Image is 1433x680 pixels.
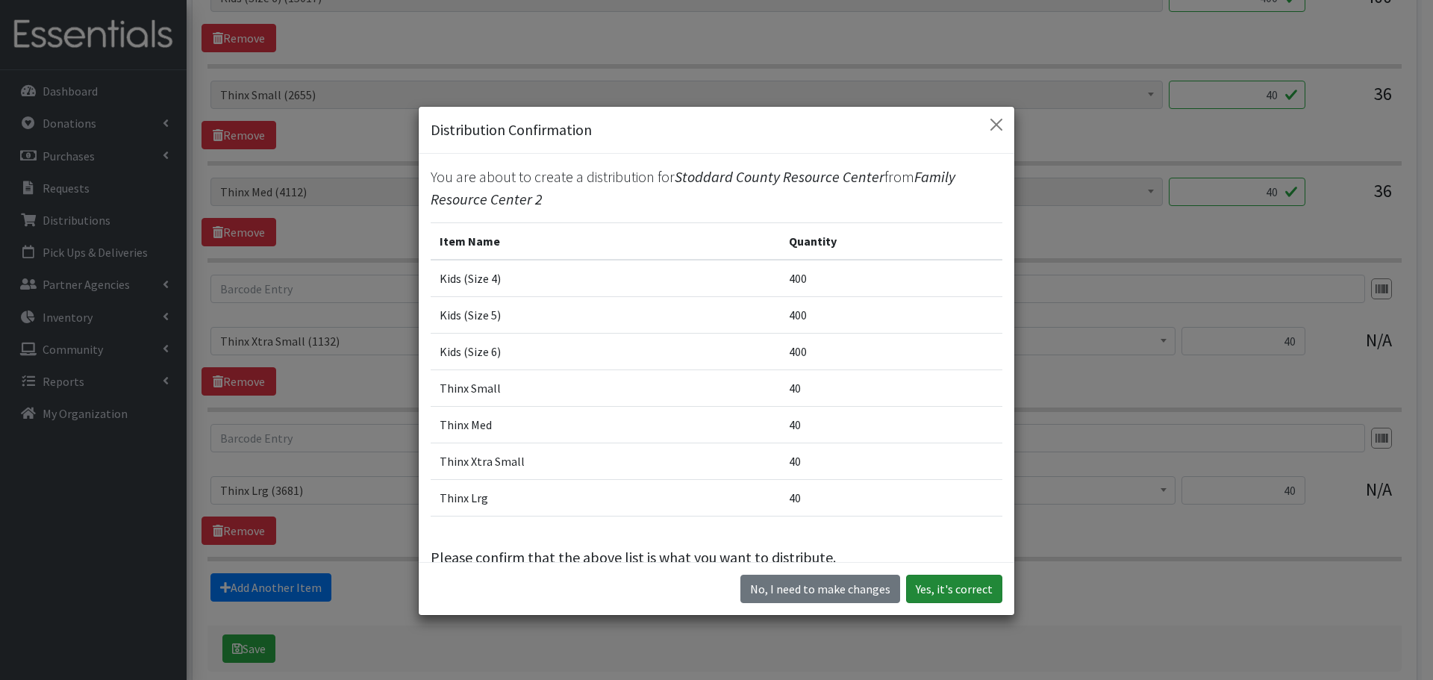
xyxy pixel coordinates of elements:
td: 400 [780,297,1002,334]
td: 40 [780,370,1002,407]
td: Thinx Lrg [431,480,780,517]
button: No I need to make changes [740,575,900,603]
td: Kids (Size 5) [431,297,780,334]
td: Thinx Small [431,370,780,407]
p: You are about to create a distribution for from [431,166,1002,210]
td: 40 [780,443,1002,480]
td: 400 [780,260,1002,297]
button: Yes, it's correct [906,575,1002,603]
th: Quantity [780,223,1002,261]
button: Close [984,113,1008,137]
td: 40 [780,407,1002,443]
td: 40 [780,480,1002,517]
h5: Distribution Confirmation [431,119,592,141]
th: Item Name [431,223,780,261]
td: Kids (Size 4) [431,260,780,297]
td: Thinx Med [431,407,780,443]
span: Stoddard County Resource Center [675,167,884,186]
td: Kids (Size 6) [431,334,780,370]
td: Thinx Xtra Small [431,443,780,480]
td: 400 [780,334,1002,370]
p: Please confirm that the above list is what you want to distribute. [431,546,1002,569]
